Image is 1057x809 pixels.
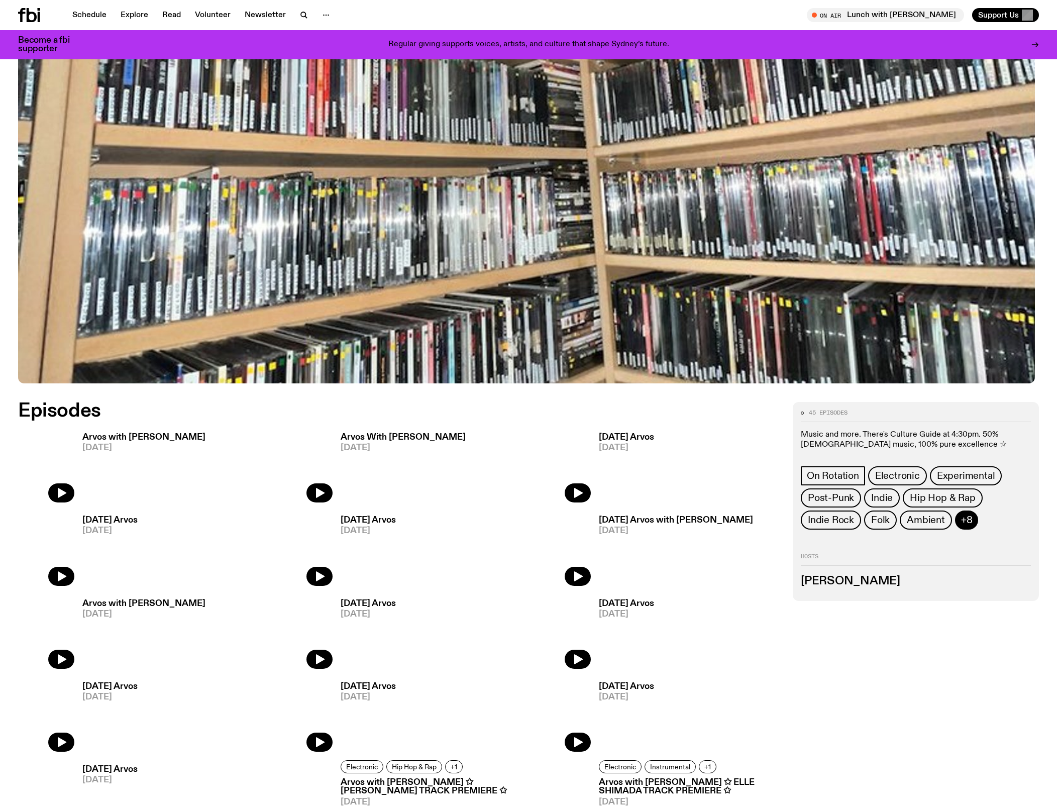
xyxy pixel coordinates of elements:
button: On AirLunch with [PERSON_NAME] [807,8,964,22]
span: Post-Punk [808,492,854,503]
a: Arvos With [PERSON_NAME][DATE] [333,433,466,503]
span: +1 [451,763,457,771]
span: Experimental [937,470,995,481]
a: Electronic [341,760,383,773]
span: [DATE] [341,444,466,452]
h3: Arvos with [PERSON_NAME] ✩ [PERSON_NAME] TRACK PREMIERE ✩ [341,778,522,795]
a: [DATE] Arvos[DATE] [591,682,654,752]
span: [DATE] [341,610,396,619]
h3: [DATE] Arvos [82,682,138,691]
h3: [DATE] Arvos [599,433,654,442]
span: Folk [871,515,890,526]
a: Hip Hop & Rap [903,488,982,508]
span: [DATE] [341,693,396,701]
h3: [DATE] Arvos [599,599,654,608]
span: Electronic [346,763,378,771]
h3: [DATE] Arvos [82,516,138,525]
span: +1 [704,763,711,771]
span: [DATE] [599,693,654,701]
span: Instrumental [650,763,690,771]
h3: [PERSON_NAME] [801,576,1031,587]
a: [DATE] Arvos[DATE] [591,433,654,503]
a: [DATE] Arvos[DATE] [333,516,396,586]
a: Arvos with [PERSON_NAME][DATE] [74,599,205,669]
h2: Hosts [801,554,1031,566]
a: Volunteer [189,8,237,22]
h3: Arvos with [PERSON_NAME] [82,433,205,442]
span: [DATE] [82,444,205,452]
span: Hip Hop & Rap [392,763,437,771]
span: On Rotation [807,470,859,481]
span: [DATE] [599,798,781,806]
span: [DATE] [599,444,654,452]
button: +1 [699,760,716,773]
button: +8 [955,511,979,530]
a: Newsletter [239,8,292,22]
span: Electronic [604,763,636,771]
h3: [DATE] Arvos [599,682,654,691]
span: [DATE] [82,527,138,535]
a: [DATE] Arvos[DATE] [333,682,396,752]
a: Indie Rock [801,511,861,530]
h3: [DATE] Arvos with [PERSON_NAME] [599,516,753,525]
a: Ambient [900,511,952,530]
a: [DATE] Arvos[DATE] [74,516,138,586]
span: Indie Rock [808,515,854,526]
span: 45 episodes [809,410,848,416]
span: Hip Hop & Rap [910,492,975,503]
a: Read [156,8,187,22]
a: Instrumental [645,760,696,773]
h3: Arvos with [PERSON_NAME] ✩ ELLE SHIMADA TRACK PREMIERE ✩ [599,778,781,795]
a: Hip Hop & Rap [386,760,442,773]
a: [DATE] Arvos[DATE] [74,682,138,752]
h3: Arvos With [PERSON_NAME] [341,433,466,442]
button: Support Us [972,8,1039,22]
span: [DATE] [82,693,138,701]
span: [DATE] [341,798,522,806]
span: +8 [961,515,973,526]
button: +1 [445,760,463,773]
span: Ambient [907,515,945,526]
span: Support Us [978,11,1019,20]
a: On Rotation [801,466,865,485]
a: Experimental [930,466,1002,485]
h3: Become a fbi supporter [18,36,82,53]
a: Folk [864,511,897,530]
a: [DATE] Arvos[DATE] [333,599,396,669]
span: [DATE] [82,610,205,619]
h3: [DATE] Arvos [82,765,138,774]
a: Arvos with [PERSON_NAME][DATE] [74,433,205,503]
span: Electronic [875,470,920,481]
span: [DATE] [341,527,396,535]
p: Music and more. There's Culture Guide at 4:30pm. 50% [DEMOGRAPHIC_DATA] music, 100% pure excellen... [801,430,1031,449]
h3: [DATE] Arvos [341,682,396,691]
span: [DATE] [599,527,753,535]
a: Explore [115,8,154,22]
h2: Episodes [18,402,695,420]
span: [DATE] [82,776,138,784]
a: [DATE] Arvos with [PERSON_NAME][DATE] [591,516,753,586]
p: Regular giving supports voices, artists, and culture that shape Sydney’s future. [388,40,669,49]
span: Indie [871,492,893,503]
a: Electronic [599,760,642,773]
a: [DATE] Arvos[DATE] [591,599,654,669]
a: Schedule [66,8,113,22]
a: Electronic [868,466,927,485]
h3: Arvos with [PERSON_NAME] [82,599,205,608]
h3: [DATE] Arvos [341,599,396,608]
a: Indie [864,488,900,508]
a: Post-Punk [801,488,861,508]
h3: [DATE] Arvos [341,516,396,525]
span: [DATE] [599,610,654,619]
